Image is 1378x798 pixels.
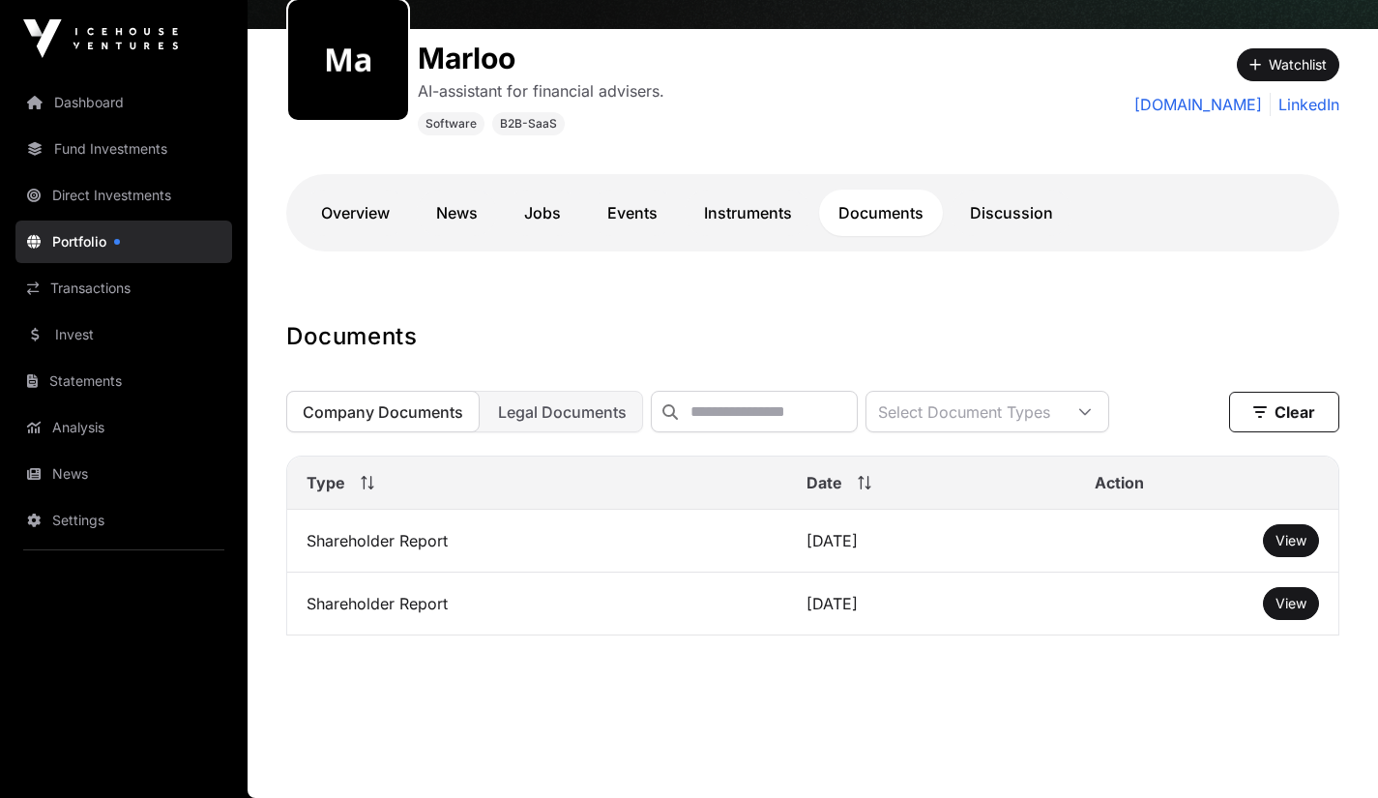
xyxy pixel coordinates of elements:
td: Shareholder Report [287,510,787,573]
a: Overview [302,190,409,236]
span: View [1275,532,1306,548]
td: [DATE] [787,573,1074,635]
a: Direct Investments [15,174,232,217]
img: marloo429.png [296,8,400,112]
iframe: Chat Widget [1281,705,1378,798]
a: LinkedIn [1270,93,1339,116]
a: Instruments [685,190,811,236]
button: Watchlist [1237,48,1339,81]
a: Analysis [15,406,232,449]
a: News [15,453,232,495]
span: Company Documents [303,402,463,422]
nav: Tabs [302,190,1324,236]
span: Date [806,471,842,494]
button: View [1263,587,1319,620]
h1: Documents [286,321,1339,352]
img: Icehouse Ventures Logo [23,19,178,58]
h1: Marloo [418,41,664,75]
a: Portfolio [15,221,232,263]
span: Action [1095,471,1144,494]
a: Statements [15,360,232,402]
a: Events [588,190,677,236]
span: View [1275,595,1306,611]
a: Invest [15,313,232,356]
a: Transactions [15,267,232,310]
span: Software [425,116,477,132]
button: View [1263,524,1319,557]
p: AI-assistant for financial advisers. [418,79,664,103]
div: Select Document Types [866,392,1062,431]
a: View [1275,531,1306,550]
a: Documents [819,190,943,236]
span: B2B-SaaS [500,116,557,132]
button: Legal Documents [482,391,643,432]
a: Jobs [505,190,580,236]
a: Fund Investments [15,128,232,170]
td: Shareholder Report [287,573,787,635]
a: Dashboard [15,81,232,124]
a: Settings [15,499,232,542]
span: Type [307,471,345,494]
span: Legal Documents [498,402,627,422]
a: View [1275,594,1306,613]
button: Company Documents [286,391,480,432]
td: [DATE] [787,510,1074,573]
button: Clear [1229,392,1339,432]
a: News [417,190,497,236]
a: [DOMAIN_NAME] [1134,93,1262,116]
a: Discussion [951,190,1072,236]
